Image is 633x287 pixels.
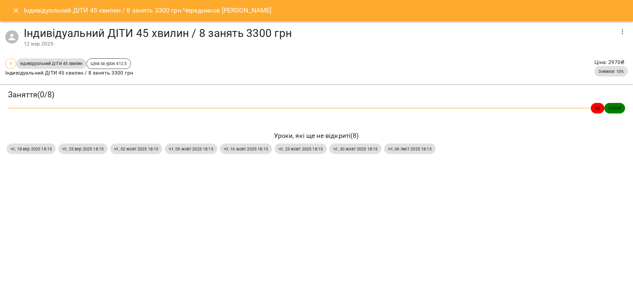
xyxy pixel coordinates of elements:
span: 3300 ₴ [604,105,625,111]
span: Знижки: 10% [594,68,628,75]
h6: Уроки, які ще не відкриті ( 8 ) [7,131,626,141]
div: 12 вер 2025 - [24,40,615,48]
span: Індивідуальний ДІТИ 45 хвилин [16,60,86,67]
span: чт, 18 вер 2025 18:15 [7,146,56,152]
h3: Заняття ( 0 / 8 ) [8,90,625,100]
span: чт, 23 жовт 2025 18:15 [275,146,327,152]
p: Ціна : 2970 ₴ [594,58,628,66]
span: чт, 02 жовт 2025 18:15 [110,146,162,152]
button: Close [8,3,24,18]
span: чт, 09 жовт 2025 18:15 [165,146,217,152]
span: чт, 16 жовт 2025 18:15 [220,146,272,152]
span: 8 [6,60,16,67]
span: чт, 25 вер 2025 18:15 [58,146,107,152]
h6: Індивідуальний ДІТИ 45 хвилин / 8 занять 3300 грн Чередников [PERSON_NAME] [24,5,272,16]
span: Ціна за урок 412.5 [87,60,131,67]
p: Індивідуальний ДІТИ 45 хвилин / 8 занять 3300 грн [5,69,133,77]
h4: Індивідуальний ДІТИ 45 хвилин / 8 занять 3300 грн [24,26,615,40]
span: чт, 06 лист 2025 18:15 [384,146,435,152]
span: чт, 30 жовт 2025 18:15 [329,146,381,152]
span: 0 ₴ [591,105,604,111]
